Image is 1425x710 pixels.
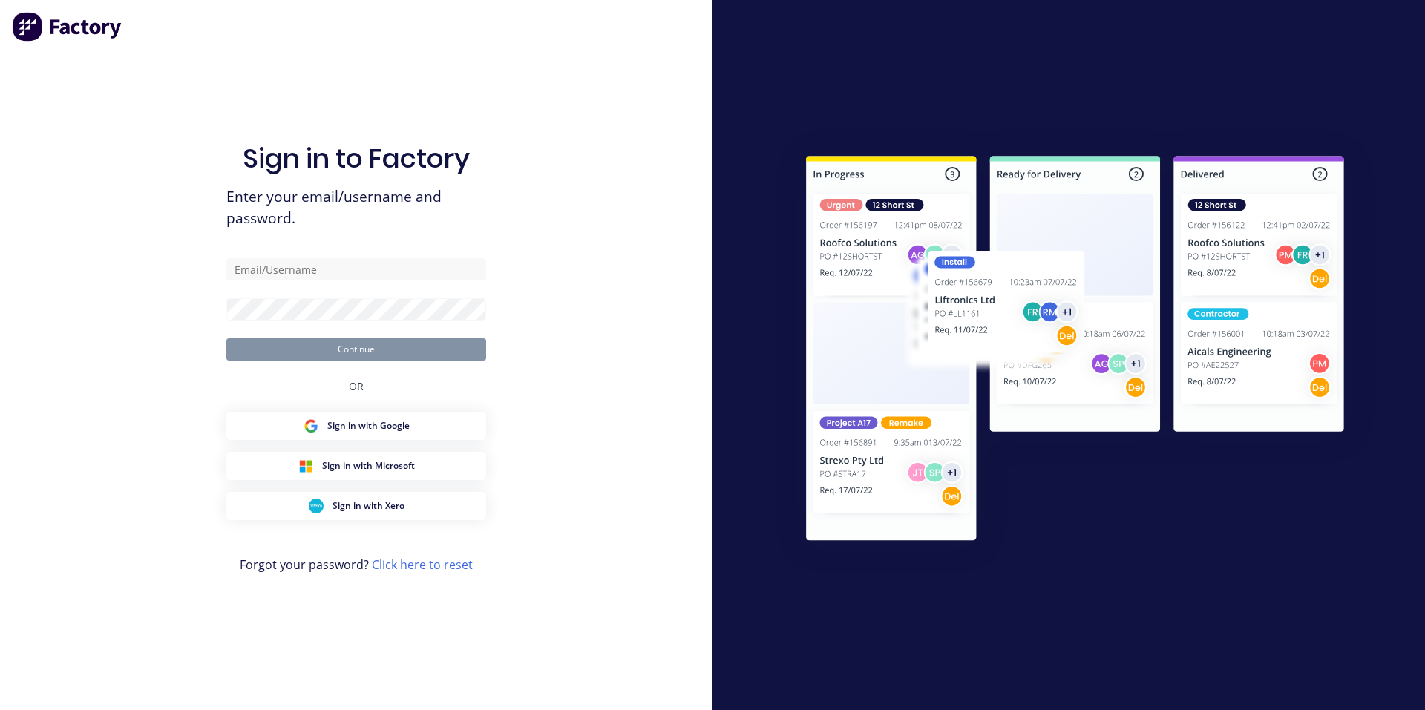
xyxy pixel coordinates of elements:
div: OR [349,361,364,412]
img: Microsoft Sign in [298,458,313,473]
button: Xero Sign inSign in with Xero [226,492,486,520]
span: Enter your email/username and password. [226,186,486,229]
input: Email/Username [226,258,486,280]
h1: Sign in to Factory [243,142,470,174]
img: Sign in [773,126,1377,576]
button: Continue [226,338,486,361]
img: Factory [12,12,123,42]
img: Xero Sign in [309,499,324,513]
span: Forgot your password? [240,556,473,573]
button: Google Sign inSign in with Google [226,412,486,440]
button: Microsoft Sign inSign in with Microsoft [226,452,486,480]
img: Google Sign in [304,418,318,433]
span: Sign in with Xero [332,499,404,513]
span: Sign in with Google [327,419,410,433]
span: Sign in with Microsoft [322,459,415,473]
a: Click here to reset [372,556,473,573]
